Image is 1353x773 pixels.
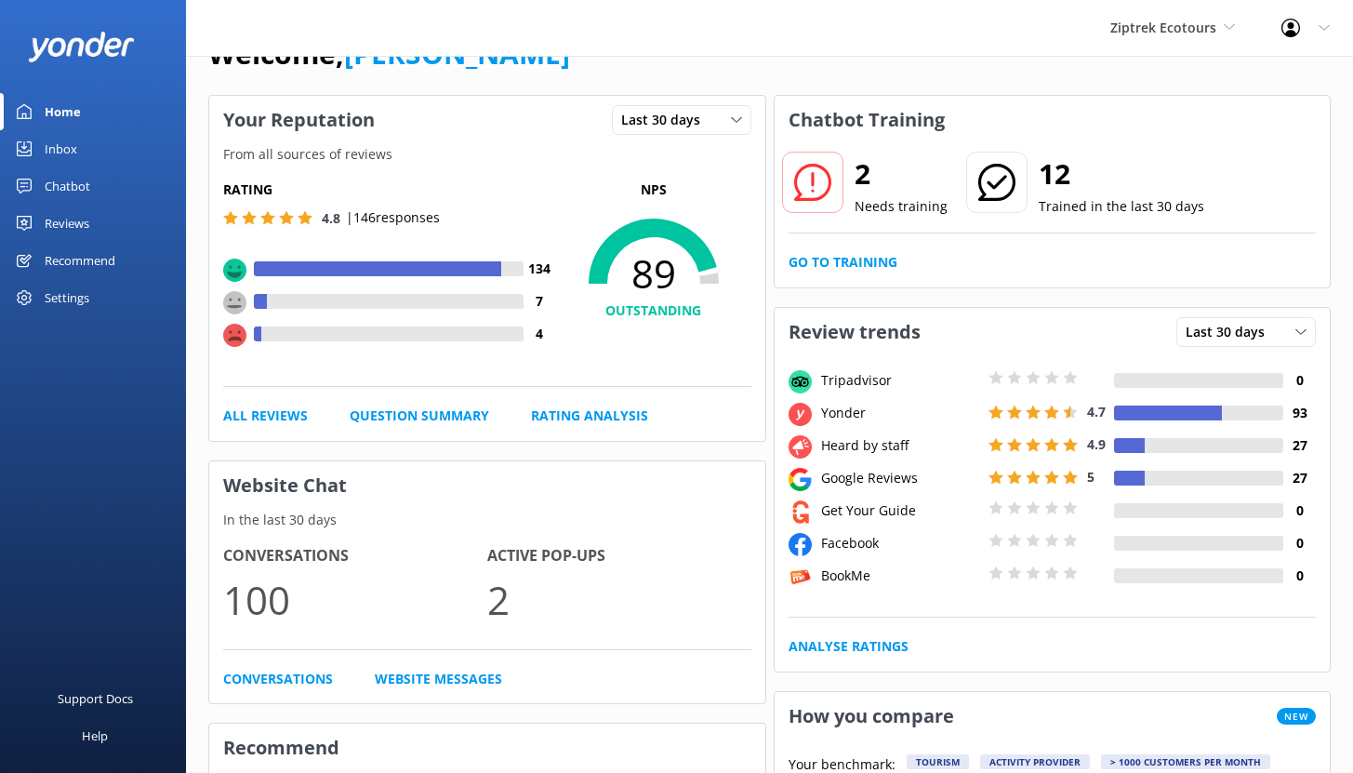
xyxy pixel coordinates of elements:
span: 4.9 [1087,435,1106,453]
h5: Rating [223,180,556,200]
h4: 4 [524,324,556,344]
h4: 27 [1283,435,1316,456]
div: Home [45,93,81,130]
a: Question Summary [350,406,489,426]
div: Activity Provider [980,754,1090,769]
h4: 27 [1283,468,1316,488]
p: 2 [487,568,751,631]
p: In the last 30 days [209,510,765,530]
h4: 0 [1283,370,1316,391]
span: Last 30 days [621,110,711,130]
h4: Active Pop-ups [487,544,751,568]
h4: 0 [1283,533,1316,553]
p: 100 [223,568,487,631]
a: Analyse Ratings [789,636,909,657]
h3: How you compare [775,692,968,740]
div: Tripadvisor [816,370,984,391]
h3: Website Chat [209,461,765,510]
span: 89 [556,250,751,297]
h4: 134 [524,259,556,279]
a: Rating Analysis [531,406,648,426]
h4: 0 [1283,500,1316,521]
div: Get Your Guide [816,500,984,521]
div: Chatbot [45,167,90,205]
span: 4.8 [322,209,340,227]
p: NPS [556,180,751,200]
div: Google Reviews [816,468,984,488]
a: All Reviews [223,406,308,426]
p: | 146 responses [346,207,440,228]
h4: 7 [524,291,556,312]
a: Conversations [223,669,333,689]
div: Help [82,717,108,754]
div: Facebook [816,533,984,553]
p: From all sources of reviews [209,144,765,165]
div: BookMe [816,566,984,586]
span: 5 [1087,468,1094,486]
h3: Review trends [775,308,935,356]
h3: Recommend [209,724,765,772]
h4: OUTSTANDING [556,300,751,321]
div: Heard by staff [816,435,984,456]
h4: Conversations [223,544,487,568]
h2: 2 [855,152,948,196]
div: Tourism [907,754,969,769]
div: Settings [45,279,89,316]
p: Needs training [855,196,948,217]
div: Recommend [45,242,115,279]
h4: 93 [1283,403,1316,423]
div: > 1000 customers per month [1101,754,1270,769]
span: Ziptrek Ecotours [1110,19,1216,36]
div: Yonder [816,403,984,423]
h4: 0 [1283,566,1316,586]
img: yonder-white-logo.png [28,32,135,62]
h2: 12 [1039,152,1204,196]
span: New [1277,708,1316,725]
span: Last 30 days [1186,322,1276,342]
h3: Your Reputation [209,96,389,144]
div: Inbox [45,130,77,167]
a: Website Messages [375,669,502,689]
div: Reviews [45,205,89,242]
h3: Chatbot Training [775,96,959,144]
p: Trained in the last 30 days [1039,196,1204,217]
a: Go to Training [789,252,897,273]
div: Support Docs [58,680,133,717]
span: 4.7 [1087,403,1106,420]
